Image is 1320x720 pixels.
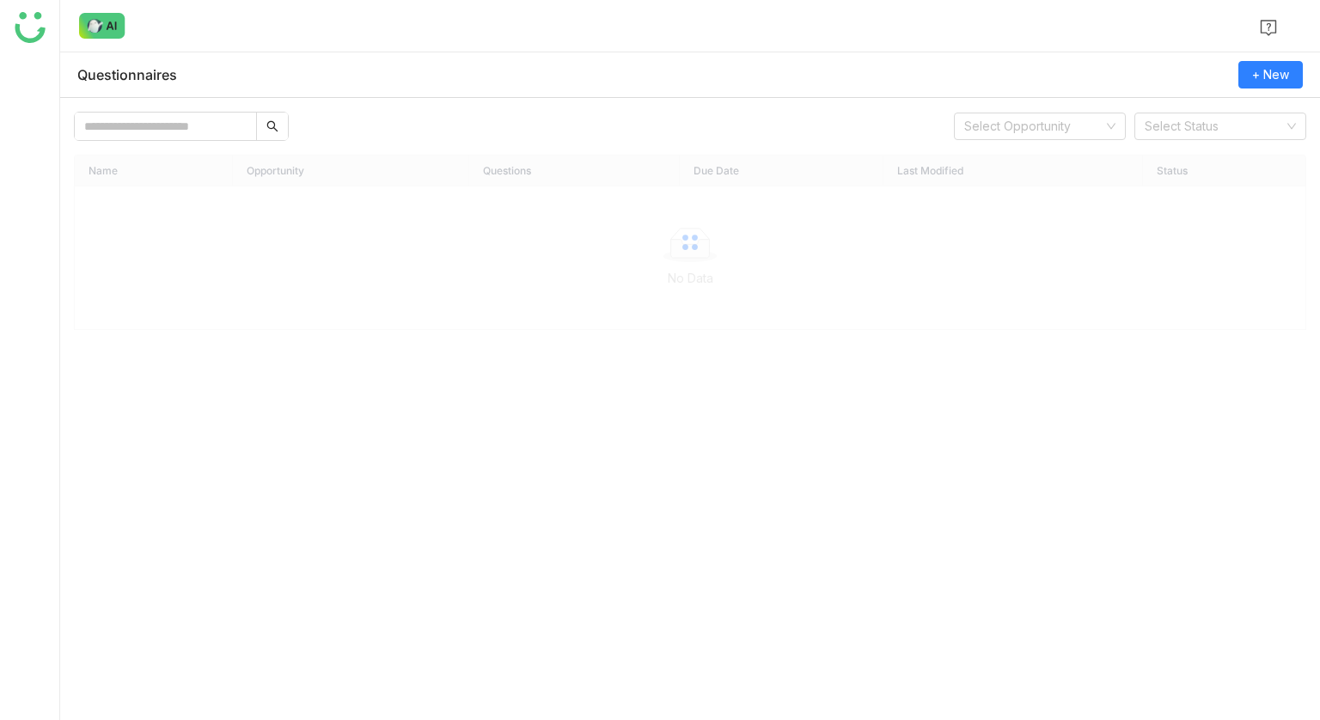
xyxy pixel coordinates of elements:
[1260,19,1277,36] img: help.svg
[77,66,177,83] div: Questionnaires
[1238,61,1303,88] button: + New
[79,13,125,39] img: ask-buddy-normal.svg
[15,12,46,43] img: logo
[1252,65,1289,84] span: + New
